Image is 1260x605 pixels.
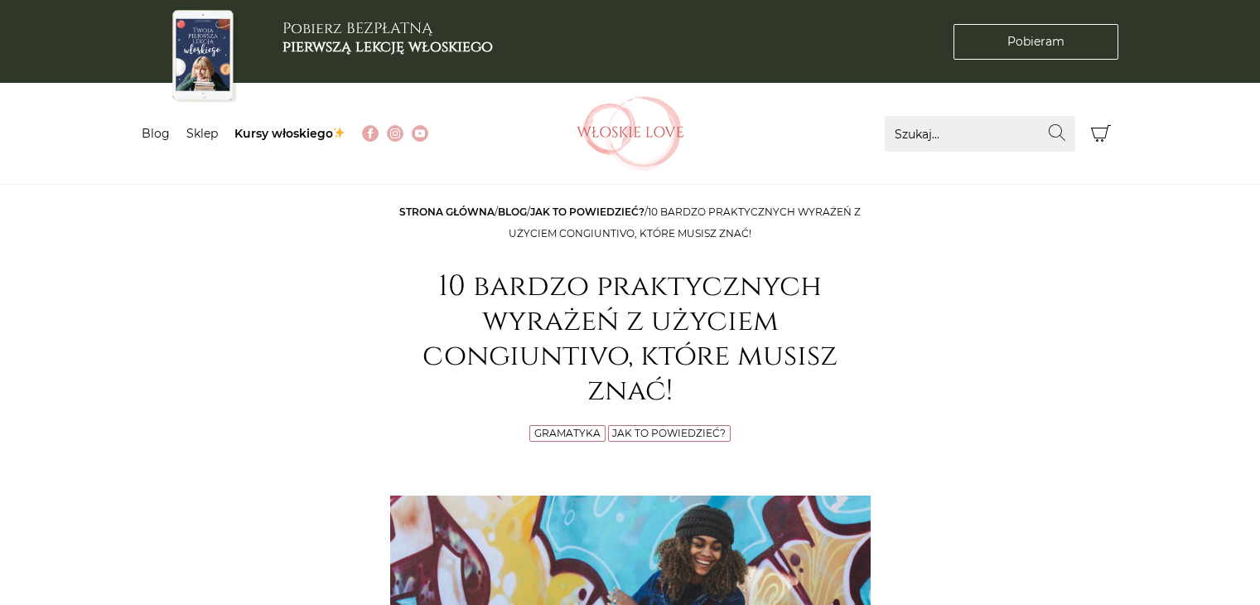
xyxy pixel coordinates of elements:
[142,126,170,141] a: Blog
[333,127,345,138] img: ✨
[399,206,495,218] a: Strona główna
[1007,33,1064,51] span: Pobieram
[953,24,1118,60] a: Pobieram
[534,427,601,439] a: Gramatyka
[399,206,861,240] span: / / /
[390,269,871,409] h1: 10 bardzo praktycznych wyrażeń z użyciem congiuntivo, które musisz znać!
[282,20,493,56] h3: Pobierz BEZPŁATNĄ
[612,427,726,439] a: Jak to powiedzieć?
[885,116,1075,152] input: Szukaj...
[577,96,684,171] img: Włoskielove
[530,206,644,218] a: Jak to powiedzieć?
[282,36,493,57] b: pierwszą lekcję włoskiego
[234,126,346,141] a: Kursy włoskiego
[1084,116,1119,152] button: Koszyk
[498,206,527,218] a: Blog
[509,206,861,240] span: 10 bardzo praktycznych wyrażeń z użyciem congiuntivo, które musisz znać!
[186,126,218,141] a: Sklep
